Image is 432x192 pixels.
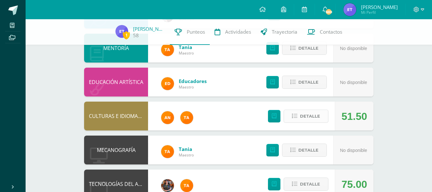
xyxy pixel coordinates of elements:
button: Detalle [282,42,327,55]
a: Contactos [302,19,347,45]
a: Punteos [170,19,210,45]
span: Contactos [320,29,342,35]
a: Actividades [210,19,256,45]
a: Tania [179,44,194,50]
span: Mi Perfil [361,10,398,15]
span: Maestro [179,50,194,56]
span: Detalle [298,76,318,88]
span: Actividades [225,29,251,35]
span: Detalle [298,42,318,54]
div: EDUCACIÓN ARTÍSTICA [84,68,148,96]
span: Maestro [179,84,207,90]
button: Detalle [284,110,328,123]
img: feaeb2f9bb45255e229dc5fdac9a9f6b.png [161,145,174,158]
img: 60a759e8b02ec95d430434cf0c0a55c7.png [161,179,174,192]
a: Trayectoria [256,19,302,45]
img: feaeb2f9bb45255e229dc5fdac9a9f6b.png [180,111,193,124]
a: Educadores [179,78,207,84]
img: fc6731ddebfef4a76f049f6e852e62c4.png [161,111,174,124]
img: ed927125212876238b0630303cb5fd71.png [161,77,174,90]
span: No disponible [340,148,367,153]
button: Detalle [284,178,328,191]
a: Tania [179,146,194,152]
div: MENTORÍA [84,34,148,63]
span: No disponible [340,80,367,85]
span: Trayectoria [272,29,297,35]
span: Punteos [187,29,205,35]
img: feaeb2f9bb45255e229dc5fdac9a9f6b.png [161,43,174,56]
button: Detalle [282,144,327,157]
button: Detalle [282,76,327,89]
span: 1 [123,31,130,39]
div: CULTURAS E IDIOMAS MAYAS, GARÍFUNA O XINCA [84,102,148,130]
span: Detalle [300,178,320,190]
span: Detalle [300,110,320,122]
a: [PERSON_NAME] [133,26,165,32]
span: Maestro [179,152,194,158]
div: 51.50 [342,102,367,131]
span: 600 [325,8,332,15]
div: MECANOGRAFÍA [84,136,148,164]
img: c92786e4281570e938e3a54d1665481b.png [343,3,356,16]
span: No disponible [340,46,367,51]
a: 58 [133,32,139,39]
img: feaeb2f9bb45255e229dc5fdac9a9f6b.png [180,179,193,192]
span: [PERSON_NAME] [361,4,398,10]
img: c92786e4281570e938e3a54d1665481b.png [115,25,128,38]
span: Detalle [298,144,318,156]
